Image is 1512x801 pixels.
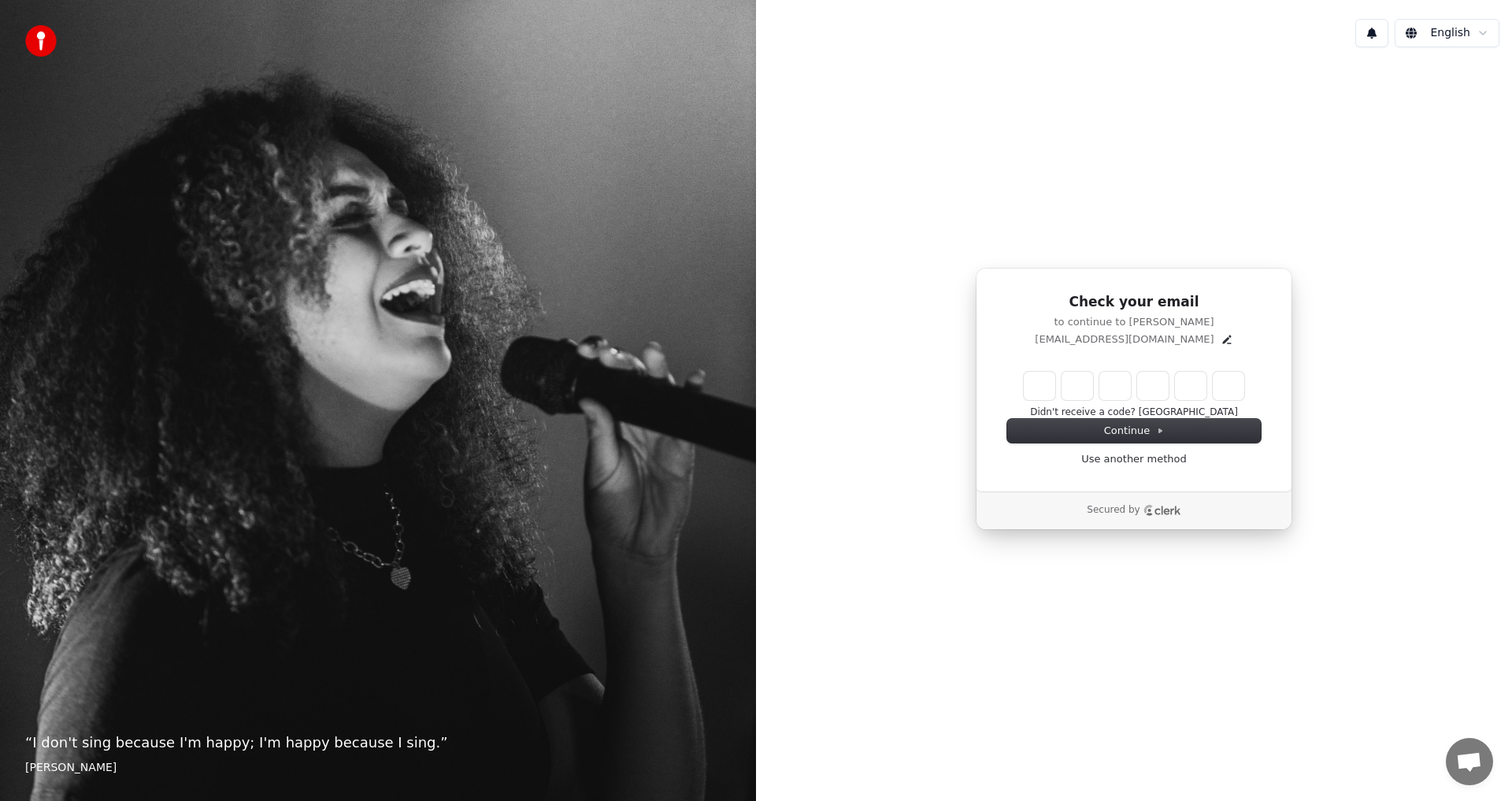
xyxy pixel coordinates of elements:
span: Continue [1104,424,1164,438]
p: [EMAIL_ADDRESS][DOMAIN_NAME] [1035,332,1214,347]
p: to continue to [PERSON_NAME] [1007,315,1261,329]
p: Secured by [1087,504,1140,517]
h1: Check your email [1007,293,1261,312]
a: Use another method [1081,452,1187,466]
img: youka [25,25,57,57]
a: Clerk logo [1143,505,1181,516]
p: “ I don't sing because I'm happy; I'm happy because I sing. ” [25,732,731,754]
button: Continue [1007,419,1261,443]
button: Didn't receive a code? [GEOGRAPHIC_DATA] [1030,406,1238,419]
button: Edit [1221,333,1233,346]
div: Open chat [1446,738,1493,785]
input: Enter verification code [1024,372,1244,400]
footer: [PERSON_NAME] [25,760,731,776]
